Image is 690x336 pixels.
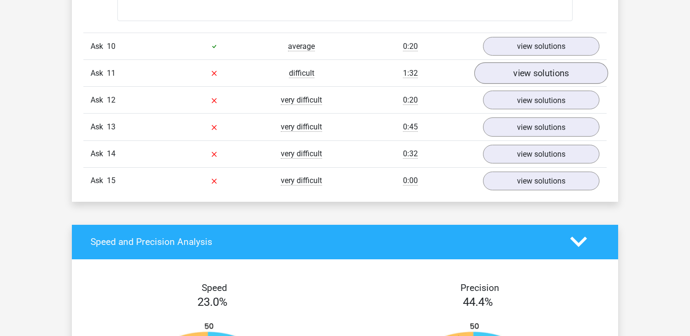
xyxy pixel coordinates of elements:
font: 11 [107,69,115,78]
font: Ask [91,42,103,51]
font: Ask [91,149,103,158]
font: view solutions [517,95,565,104]
font: 0:00 [403,176,418,185]
font: Ask [91,122,103,131]
font: very difficult [281,149,322,158]
font: Ask [91,176,103,185]
a: view solutions [483,91,599,109]
a: view solutions [483,172,599,190]
a: view solutions [483,37,599,56]
font: 13 [107,122,115,131]
font: Ask [91,69,103,78]
font: view solutions [513,68,569,79]
font: 1:32 [403,69,418,78]
font: 44.4% [463,295,493,309]
font: view solutions [517,123,565,132]
font: 14 [107,149,115,158]
a: view solutions [483,117,599,136]
font: 0:20 [403,42,418,51]
font: Ask [91,95,103,104]
font: 0:32 [403,149,418,158]
font: view solutions [517,150,565,159]
font: 15 [107,176,115,185]
font: very difficult [281,176,322,185]
font: 23.0% [197,295,228,309]
font: Speed [202,282,227,293]
font: view solutions [517,42,565,51]
font: average [288,42,315,51]
a: view solutions [483,145,599,163]
font: Speed ​​and Precision Analysis [91,236,212,247]
font: very difficult [281,95,322,104]
a: view solutions [474,62,608,84]
font: 10 [107,42,115,51]
font: 0:20 [403,95,418,104]
font: Precision [460,282,499,293]
font: 12 [107,95,115,104]
font: difficult [289,69,314,78]
font: view solutions [517,176,565,185]
font: 0:45 [403,122,418,131]
font: very difficult [281,122,322,131]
